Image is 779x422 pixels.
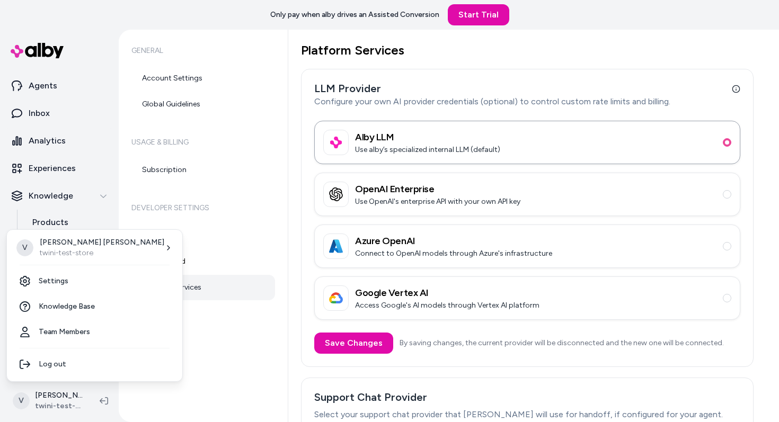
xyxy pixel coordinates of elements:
[11,352,178,377] div: Log out
[40,237,164,248] p: [PERSON_NAME] [PERSON_NAME]
[40,248,164,258] p: twini-test-store
[39,301,95,312] span: Knowledge Base
[16,239,33,256] span: V
[11,268,178,294] a: Settings
[11,319,178,345] a: Team Members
